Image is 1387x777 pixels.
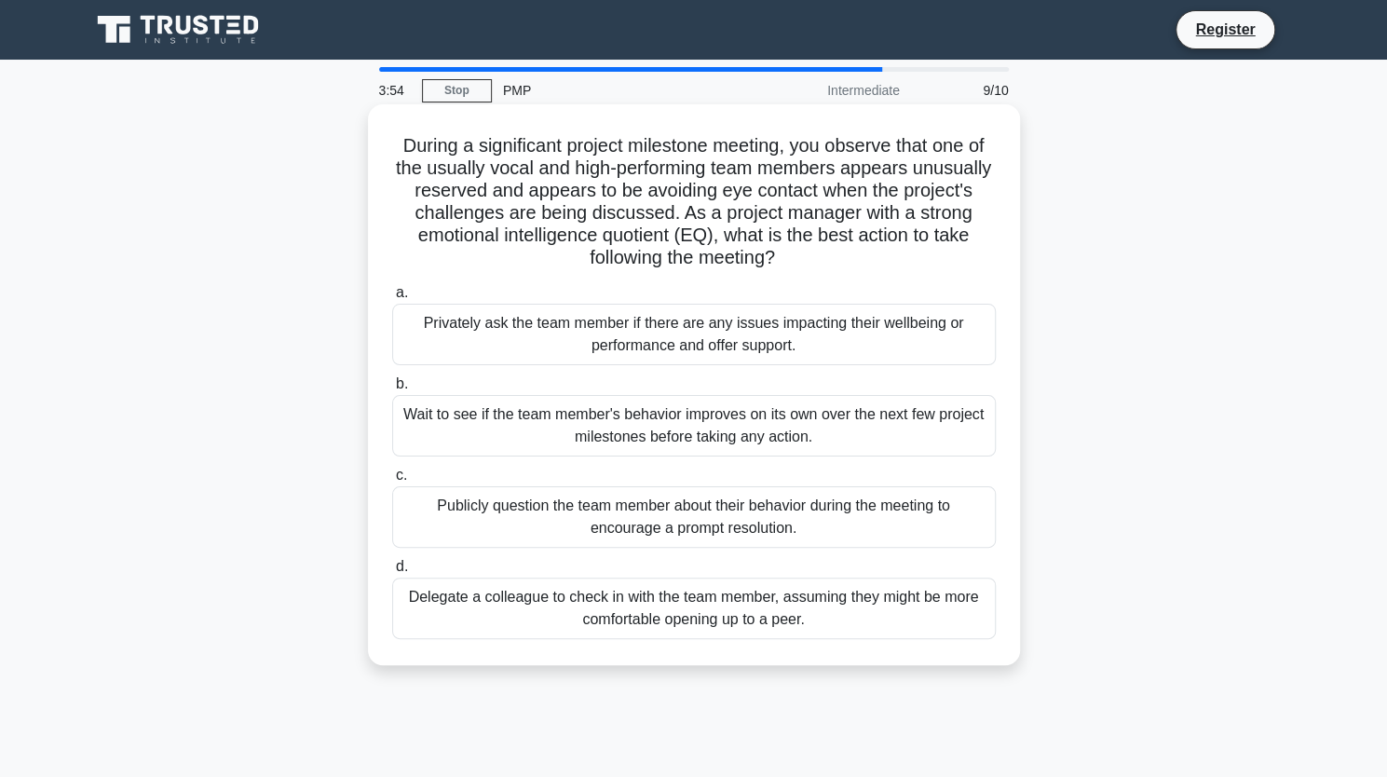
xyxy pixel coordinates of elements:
a: Stop [422,79,492,102]
div: Wait to see if the team member's behavior improves on its own over the next few project milestone... [392,395,996,457]
div: PMP [492,72,748,109]
h5: During a significant project milestone meeting, you observe that one of the usually vocal and hig... [390,134,998,270]
span: d. [396,558,408,574]
div: Delegate a colleague to check in with the team member, assuming they might be more comfortable op... [392,578,996,639]
a: Register [1184,18,1266,41]
span: c. [396,467,407,483]
span: b. [396,375,408,391]
div: Privately ask the team member if there are any issues impacting their wellbeing or performance an... [392,304,996,365]
div: 3:54 [368,72,422,109]
div: Publicly question the team member about their behavior during the meeting to encourage a prompt r... [392,486,996,548]
div: Intermediate [748,72,911,109]
div: 9/10 [911,72,1020,109]
span: a. [396,284,408,300]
